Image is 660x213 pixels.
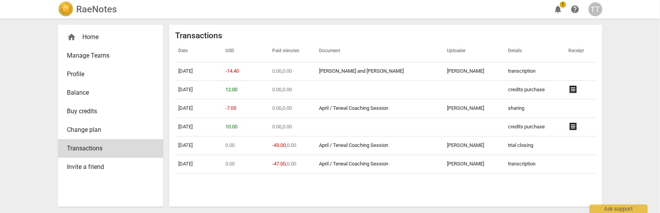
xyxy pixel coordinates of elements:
[560,2,566,8] span: 1
[176,155,222,174] td: [DATE]
[58,158,163,176] a: Invite a friend
[58,102,163,121] a: Buy credits
[269,62,316,81] td: ,
[444,99,505,118] td: [PERSON_NAME]
[272,161,286,167] span: -47.00
[58,2,117,17] a: LogoRaeNotes
[283,87,292,92] span: 0.00
[444,136,505,155] td: [PERSON_NAME]
[319,142,388,148] a: April / Teneal Coaching Session
[287,142,296,148] span: 0.00
[269,81,316,99] td: ,
[225,68,239,74] span: -14.40
[505,155,565,174] td: transcription
[58,46,163,65] a: Manage Teams
[319,105,388,111] a: April / Teneal Coaching Session
[58,28,163,46] div: Home
[67,107,148,116] span: Buy credits
[287,161,296,167] span: 0.00
[58,121,163,139] a: Change plan
[505,41,565,62] th: Details
[316,41,444,62] th: Document
[444,41,505,62] th: Uploader
[67,51,148,60] span: Manage Teams
[272,142,286,148] span: -43.00
[272,105,281,111] span: 0.00
[319,68,404,74] a: [PERSON_NAME] and [PERSON_NAME]
[225,124,237,130] span: 10.00
[176,99,222,118] td: [DATE]
[444,155,505,174] td: [PERSON_NAME]
[283,105,292,111] span: 0.00
[569,85,578,94] span: receipt
[269,155,316,174] td: ,
[176,118,222,136] td: [DATE]
[272,87,281,92] span: 0.00
[568,2,582,16] a: Help
[58,83,163,102] a: Balance
[505,62,565,81] td: transcription
[67,70,148,79] span: Profile
[319,161,388,167] a: April / Teneal Coaching Session
[283,124,292,130] span: 0.00
[571,5,580,14] span: help
[67,32,148,42] div: Home
[269,41,316,62] th: Paid minutes
[505,118,565,136] td: credits purchase
[272,68,281,74] span: 0.00
[505,99,565,118] td: sharing
[176,41,222,62] th: Date
[176,81,222,99] td: [DATE]
[67,88,148,97] span: Balance
[569,122,578,131] span: receipt
[225,105,236,111] span: -7.05
[551,2,565,16] button: Notifications
[588,2,602,16] button: TT
[269,118,316,136] td: ,
[58,65,163,83] a: Profile
[58,139,163,158] a: Transactions
[176,136,222,155] td: [DATE]
[67,144,148,153] span: Transactions
[269,136,316,155] td: ,
[269,99,316,118] td: ,
[225,142,235,148] span: 0.00
[225,161,235,167] span: 0.00
[67,162,148,172] span: Invite a friend
[58,2,73,17] img: Logo
[554,5,563,14] span: notifications
[590,204,648,213] div: Ask support
[444,62,505,81] td: [PERSON_NAME]
[222,41,269,62] th: USD
[566,41,596,62] th: Receipt
[505,136,565,155] td: trial closing
[77,4,117,15] h2: RaeNotes
[176,31,596,41] h2: Transactions
[283,68,292,74] span: 0.00
[67,32,77,42] span: home
[176,62,222,81] td: [DATE]
[272,124,281,130] span: 0.00
[505,81,565,99] td: credits purchase
[225,87,237,92] span: 12.00
[67,125,148,135] span: Change plan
